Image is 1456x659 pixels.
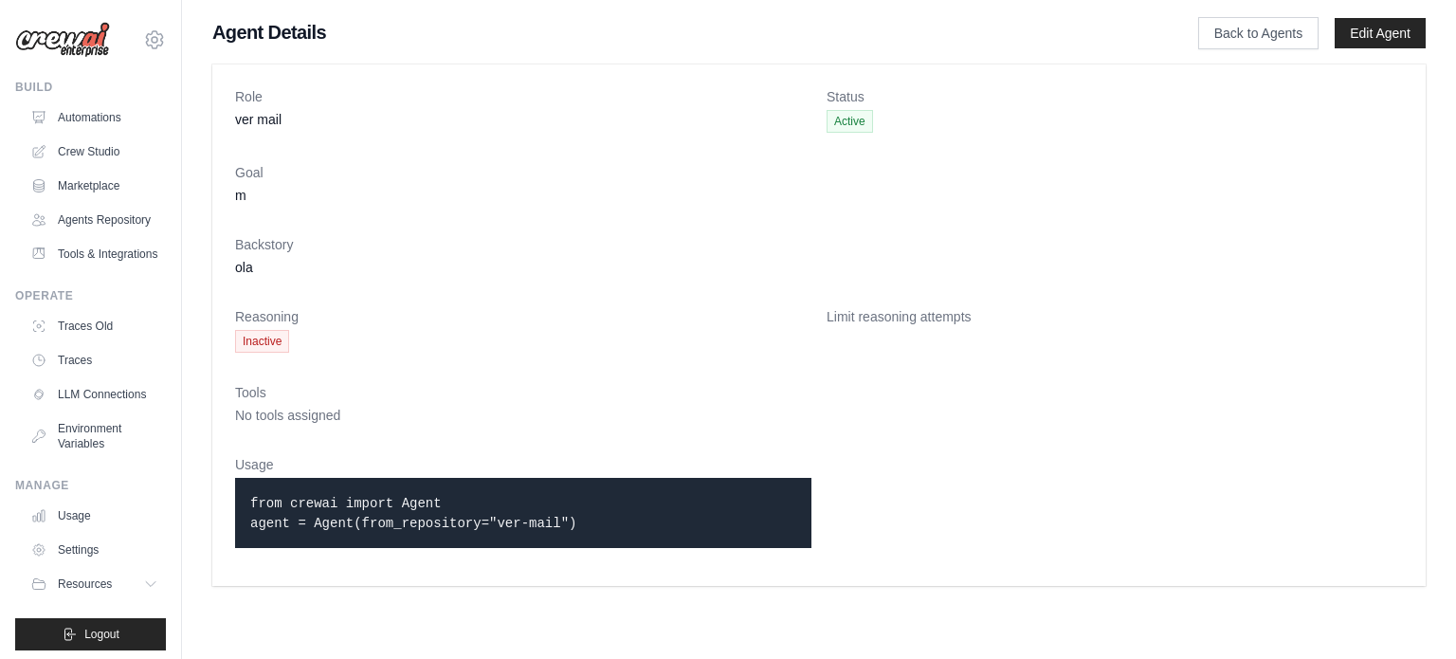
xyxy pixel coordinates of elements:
[84,627,119,642] span: Logout
[23,137,166,167] a: Crew Studio
[827,87,1403,106] dt: Status
[15,478,166,493] div: Manage
[235,307,811,326] dt: Reasoning
[15,288,166,303] div: Operate
[23,311,166,341] a: Traces Old
[235,186,1403,205] dd: m
[23,413,166,459] a: Environment Variables
[23,535,166,565] a: Settings
[23,501,166,531] a: Usage
[235,235,1403,254] dt: Backstory
[235,163,1403,182] dt: Goal
[23,345,166,375] a: Traces
[15,80,166,95] div: Build
[23,171,166,201] a: Marketplace
[827,110,873,133] span: Active
[235,383,1403,402] dt: Tools
[212,19,1137,46] h1: Agent Details
[250,496,576,531] code: from crewai import Agent agent = Agent(from_repository="ver-mail")
[1198,17,1319,49] a: Back to Agents
[235,455,811,474] dt: Usage
[827,307,1403,326] dt: Limit reasoning attempts
[23,239,166,269] a: Tools & Integrations
[1335,18,1426,48] a: Edit Agent
[235,258,1403,277] dd: ola
[235,408,340,423] span: No tools assigned
[15,22,110,58] img: Logo
[58,577,112,592] span: Resources
[23,205,166,235] a: Agents Repository
[235,330,289,353] span: Inactive
[23,102,166,133] a: Automations
[23,569,166,599] button: Resources
[23,379,166,410] a: LLM Connections
[235,110,811,129] dd: ver mail
[15,618,166,650] button: Logout
[235,87,811,106] dt: Role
